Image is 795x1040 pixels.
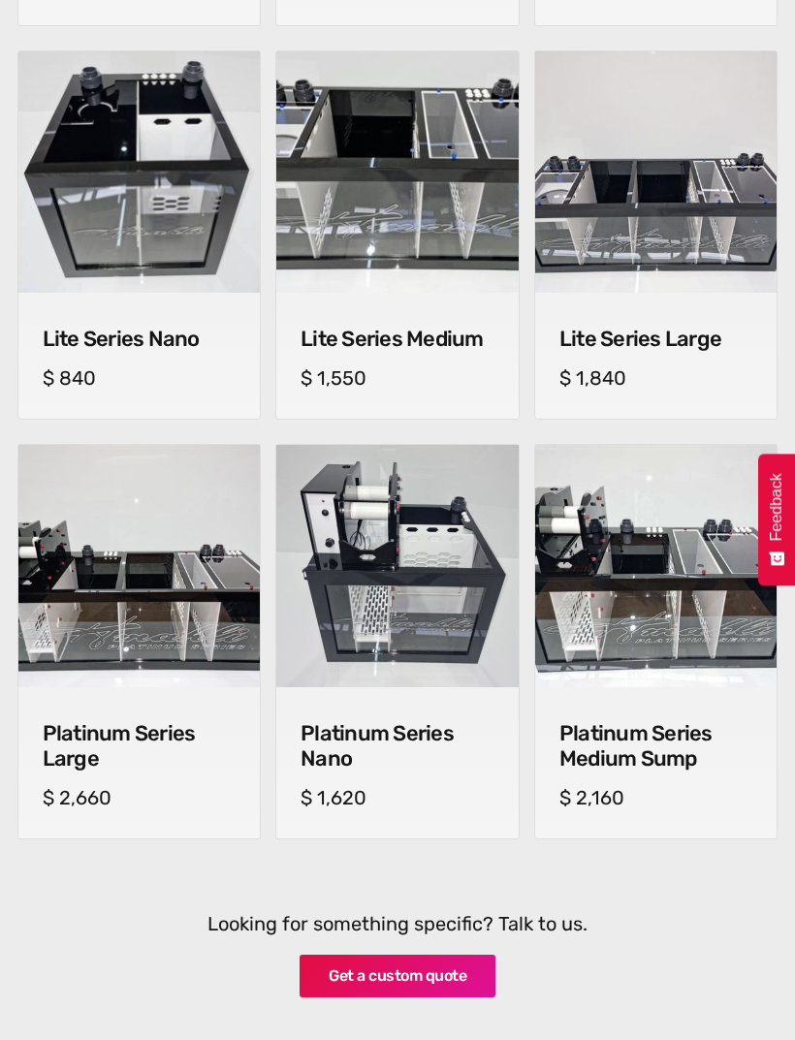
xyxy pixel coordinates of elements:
h5: Looking for something specific? Talk to us. [24,912,771,935]
a: Lite Series NanoLite Series NanoLite Series Nano$ 840 [17,50,262,421]
h4: Platinum Series Large [43,721,237,772]
img: Platinum Series Medium Sump [535,445,778,687]
img: Platinum Series Large [18,445,261,687]
h4: Platinum Series Medium Sump [559,721,753,772]
h5: $ 1,620 [301,786,494,809]
h5: $ 840 [43,366,237,390]
button: Feedback - Show survey [758,454,795,585]
span: Feedback [768,473,785,541]
h4: Lite Series Medium [301,327,494,352]
img: Lite Series Medium [276,51,519,294]
a: Lite Series LargeLite Series LargeLite Series Large$ 1,840 [534,50,779,421]
a: Platinum Series Medium SumpPlatinum Series Medium SumpPlatinum Series Medium Sump$ 2,160 [534,444,779,839]
h4: Platinum Series Nano [301,721,494,772]
h5: $ 2,660 [43,786,237,809]
h5: $ 2,160 [559,786,753,809]
img: Lite Series Nano [18,51,261,294]
a: Platinum Series LargePlatinum Series LargePlatinum Series Large$ 2,660 [17,444,262,839]
a: Get a custom quote [300,955,495,997]
h5: $ 1,550 [301,366,494,390]
img: Lite Series Large [535,51,778,294]
a: Platinum Series NanoPlatinum Series NanoPlatinum Series Nano$ 1,620 [275,444,520,839]
a: Lite Series MediumLite Series MediumLite Series Medium$ 1,550 [275,50,520,421]
h4: Lite Series Nano [43,327,237,352]
h4: Lite Series Large [559,327,753,352]
h5: $ 1,840 [559,366,753,390]
img: Platinum Series Nano [276,445,519,687]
